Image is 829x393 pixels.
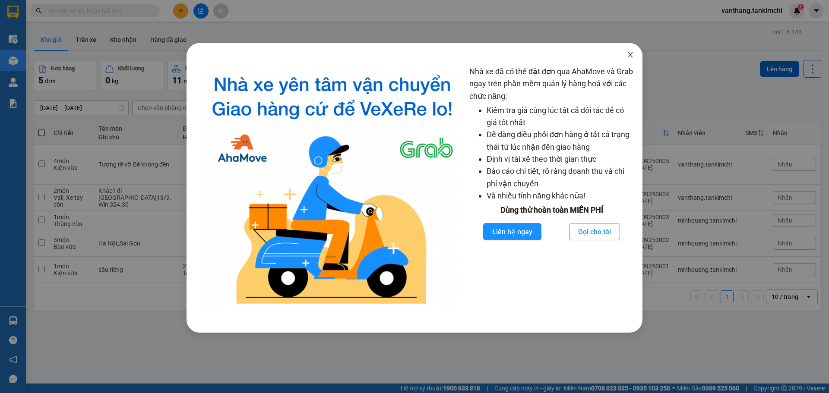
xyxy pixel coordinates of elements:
span: close [627,51,634,58]
li: Và nhiều tính năng khác nữa! [487,190,634,202]
li: Kiểm tra giá cùng lúc tất cả đối tác để có giá tốt nhất [487,104,634,129]
button: Gọi cho tôi [569,223,620,240]
li: Báo cáo chi tiết, rõ ràng doanh thu và chi phí vận chuyển [487,165,634,190]
span: Liên hệ ngay [492,226,532,237]
li: Định vị tài xế theo thời gian thực [487,153,634,165]
span: Gọi cho tôi [578,226,611,237]
li: Dễ dàng điều phối đơn hàng ở tất cả trạng thái từ lúc nhận đến giao hàng [487,129,634,153]
div: Dùng thử hoàn toàn MIỄN PHÍ [469,204,634,216]
button: Liên hệ ngay [483,223,541,240]
button: Close [618,43,642,67]
img: logo [202,66,462,311]
div: Nhà xe đã có thể đặt đơn qua AhaMove và Grab ngay trên phần mềm quản lý hàng hoá với các chức năng: [469,66,634,311]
